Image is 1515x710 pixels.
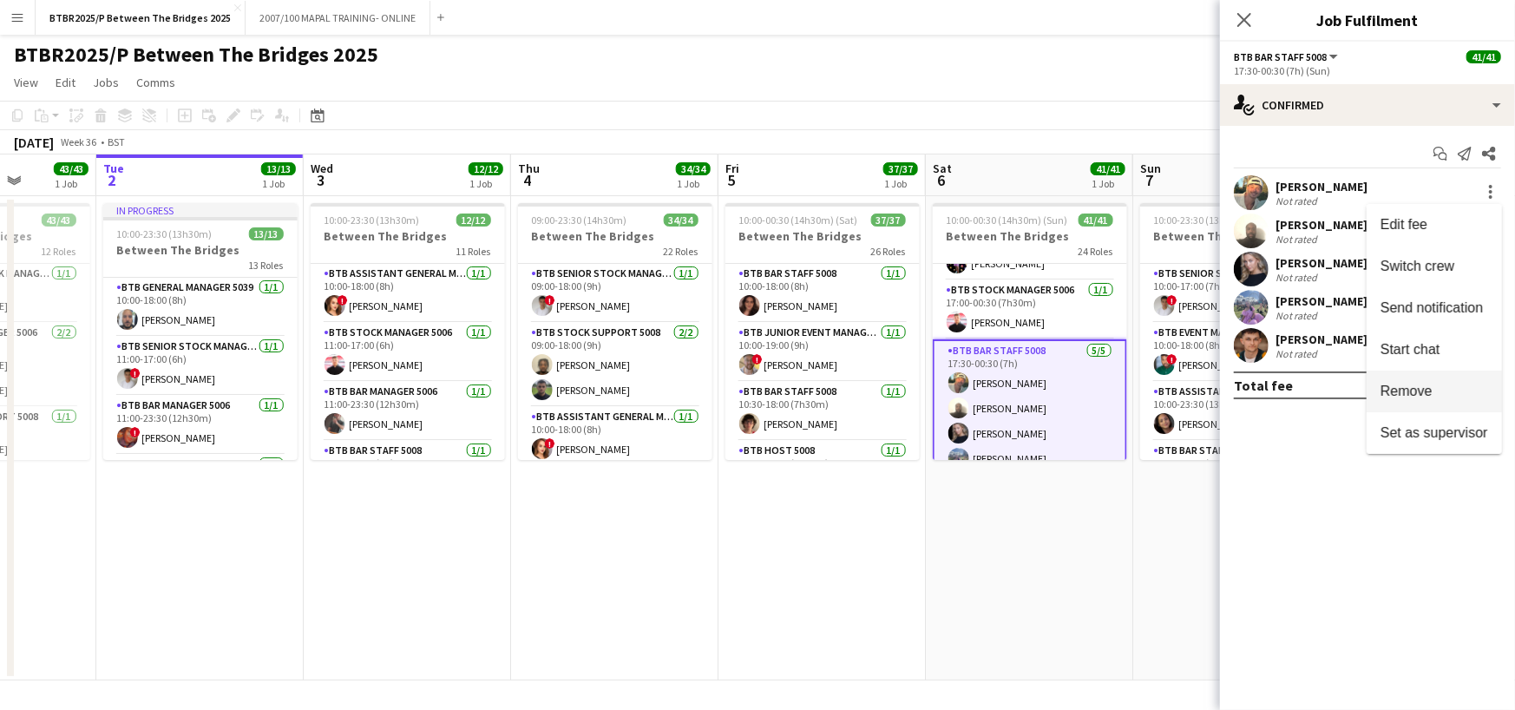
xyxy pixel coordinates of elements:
[1381,425,1488,440] span: Set as supervisor
[1367,329,1502,371] button: Start chat
[1367,371,1502,412] button: Remove
[1381,300,1483,315] span: Send notification
[1381,217,1427,232] span: Edit fee
[1381,384,1433,398] span: Remove
[1381,342,1440,357] span: Start chat
[1381,259,1454,273] span: Switch crew
[1367,204,1502,246] button: Edit fee
[1367,412,1502,454] button: Set as supervisor
[1367,246,1502,287] button: Switch crew
[1367,287,1502,329] button: Send notification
